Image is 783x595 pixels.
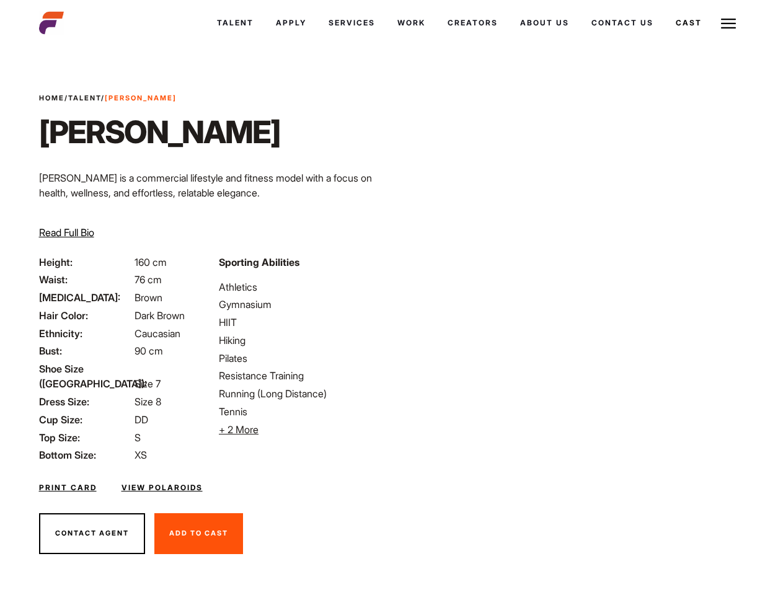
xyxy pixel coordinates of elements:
[39,447,132,462] span: Bottom Size:
[39,93,177,104] span: / /
[39,361,132,391] span: Shoe Size ([GEOGRAPHIC_DATA]):
[39,394,132,409] span: Dress Size:
[219,333,384,348] li: Hiking
[135,327,180,340] span: Caucasian
[39,225,94,240] button: Read Full Bio
[265,6,317,40] a: Apply
[122,482,203,493] a: View Polaroids
[135,377,161,390] span: Size 7
[219,280,384,294] li: Athletics
[39,482,97,493] a: Print Card
[219,386,384,401] li: Running (Long Distance)
[317,6,386,40] a: Services
[39,343,132,358] span: Bust:
[219,315,384,330] li: HIIT
[39,226,94,239] span: Read Full Bio
[135,395,161,408] span: Size 8
[39,11,64,35] img: cropped-aefm-brand-fav-22-square.png
[509,6,580,40] a: About Us
[39,430,132,445] span: Top Size:
[39,513,145,554] button: Contact Agent
[135,256,167,268] span: 160 cm
[68,94,101,102] a: Talent
[219,404,384,419] li: Tennis
[135,291,162,304] span: Brown
[219,297,384,312] li: Gymnasium
[135,413,148,426] span: DD
[135,309,185,322] span: Dark Brown
[169,529,228,537] span: Add To Cast
[39,113,280,151] h1: [PERSON_NAME]
[580,6,665,40] a: Contact Us
[105,94,177,102] strong: [PERSON_NAME]
[219,256,299,268] strong: Sporting Abilities
[154,513,243,554] button: Add To Cast
[219,423,259,436] span: + 2 More
[135,431,141,444] span: S
[665,6,713,40] a: Cast
[386,6,436,40] a: Work
[135,273,162,286] span: 76 cm
[721,16,736,31] img: Burger icon
[219,368,384,383] li: Resistance Training
[39,326,132,341] span: Ethnicity:
[135,449,147,461] span: XS
[219,351,384,366] li: Pilates
[39,308,132,323] span: Hair Color:
[39,210,384,255] p: Through her modeling and wellness brand, HEAL, she inspires others on their wellness journeys—cha...
[39,412,132,427] span: Cup Size:
[135,345,163,357] span: 90 cm
[39,255,132,270] span: Height:
[39,272,132,287] span: Waist:
[39,94,64,102] a: Home
[39,290,132,305] span: [MEDICAL_DATA]:
[206,6,265,40] a: Talent
[39,170,384,200] p: [PERSON_NAME] is a commercial lifestyle and fitness model with a focus on health, wellness, and e...
[436,6,509,40] a: Creators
